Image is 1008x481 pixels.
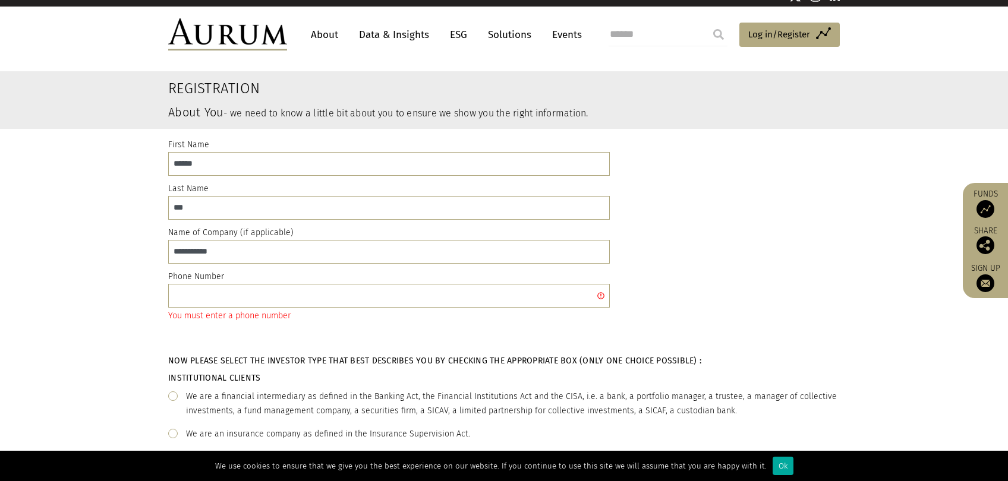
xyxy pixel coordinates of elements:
[969,227,1002,254] div: Share
[305,24,344,46] a: About
[969,263,1002,292] a: Sign up
[168,182,209,196] label: Last Name
[707,23,730,46] input: Submit
[168,309,610,322] div: You must enter a phone number
[976,200,994,218] img: Access Funds
[969,189,1002,218] a: Funds
[168,226,294,240] label: Name of Company (if applicable)
[168,106,725,118] h3: About You
[168,270,224,284] label: Phone Number
[186,390,840,418] div: We are a financial intermediary as defined in the Banking Act, the Financial Institutions Act and...
[168,372,840,384] h5: Institutional clients
[739,23,840,48] a: Log in/Register
[353,24,435,46] a: Data & Insights
[168,80,725,97] h2: Registration
[748,27,810,42] span: Log in/Register
[482,24,537,46] a: Solutions
[223,107,588,119] small: - we need to know a little bit about you to ensure we show you the right information.
[186,427,470,441] div: We are an insurance company as defined in the Insurance Supervision Act.
[168,18,287,50] img: Aurum
[168,138,209,152] label: First Name
[976,274,994,292] img: Sign up to our newsletter
[773,457,793,475] div: Ok
[168,355,840,366] h5: Now please select the investor type that best describes you by checking the appropriate box (only...
[976,236,994,254] img: Share this post
[546,24,582,46] a: Events
[444,24,473,46] a: ESG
